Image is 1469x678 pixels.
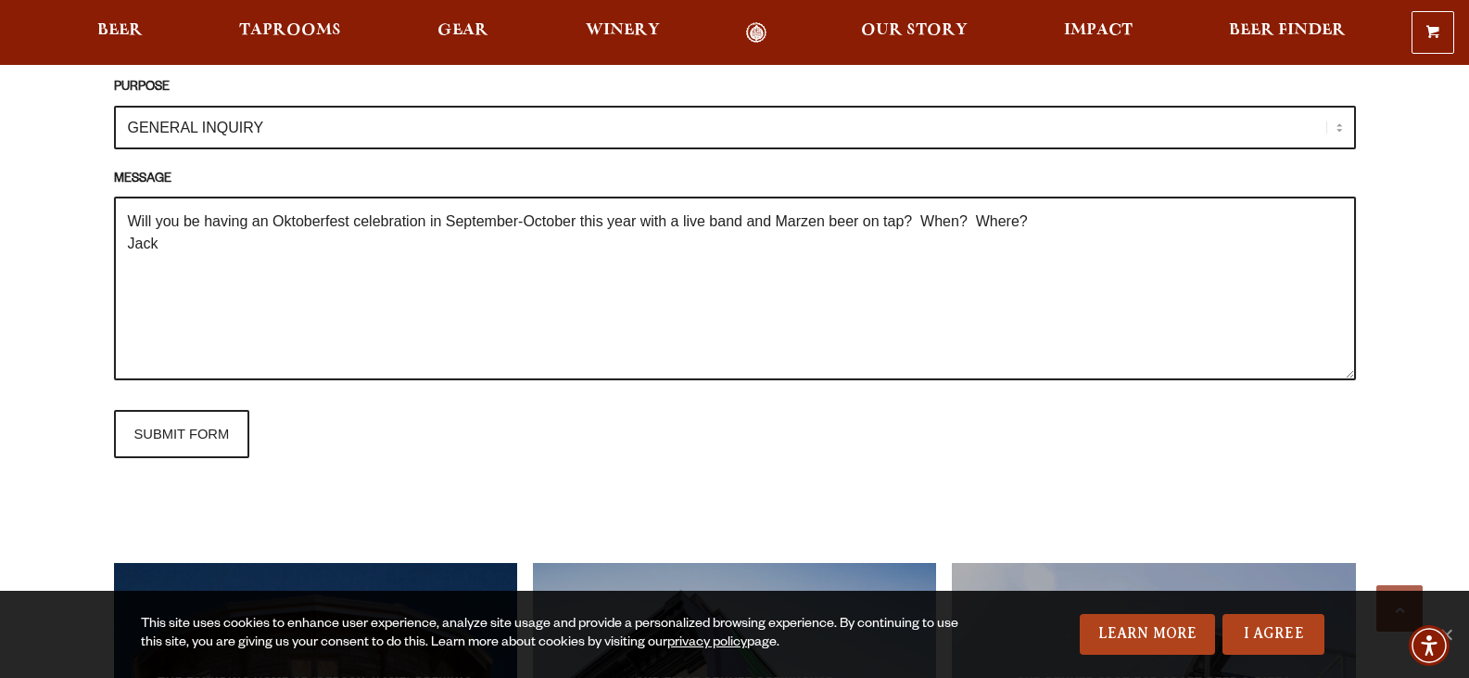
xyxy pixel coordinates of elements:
[114,78,1356,98] label: PURPOSE
[849,22,980,44] a: Our Story
[1064,23,1133,38] span: Impact
[114,410,250,458] input: SUBMIT FORM
[1080,614,1216,655] a: Learn More
[722,22,791,44] a: Odell Home
[85,22,155,44] a: Beer
[667,636,747,651] a: privacy policy
[97,23,143,38] span: Beer
[586,23,660,38] span: Winery
[1409,625,1450,666] div: Accessibility Menu
[1217,22,1358,44] a: Beer Finder
[239,23,341,38] span: Taprooms
[437,23,488,38] span: Gear
[425,22,500,44] a: Gear
[574,22,672,44] a: Winery
[861,23,968,38] span: Our Story
[114,170,1356,190] label: MESSAGE
[141,616,967,653] div: This site uses cookies to enhance user experience, analyze site usage and provide a personalized ...
[1222,614,1324,655] a: I Agree
[1229,23,1346,38] span: Beer Finder
[1052,22,1145,44] a: Impact
[1376,585,1423,632] a: Scroll to top
[227,22,353,44] a: Taprooms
